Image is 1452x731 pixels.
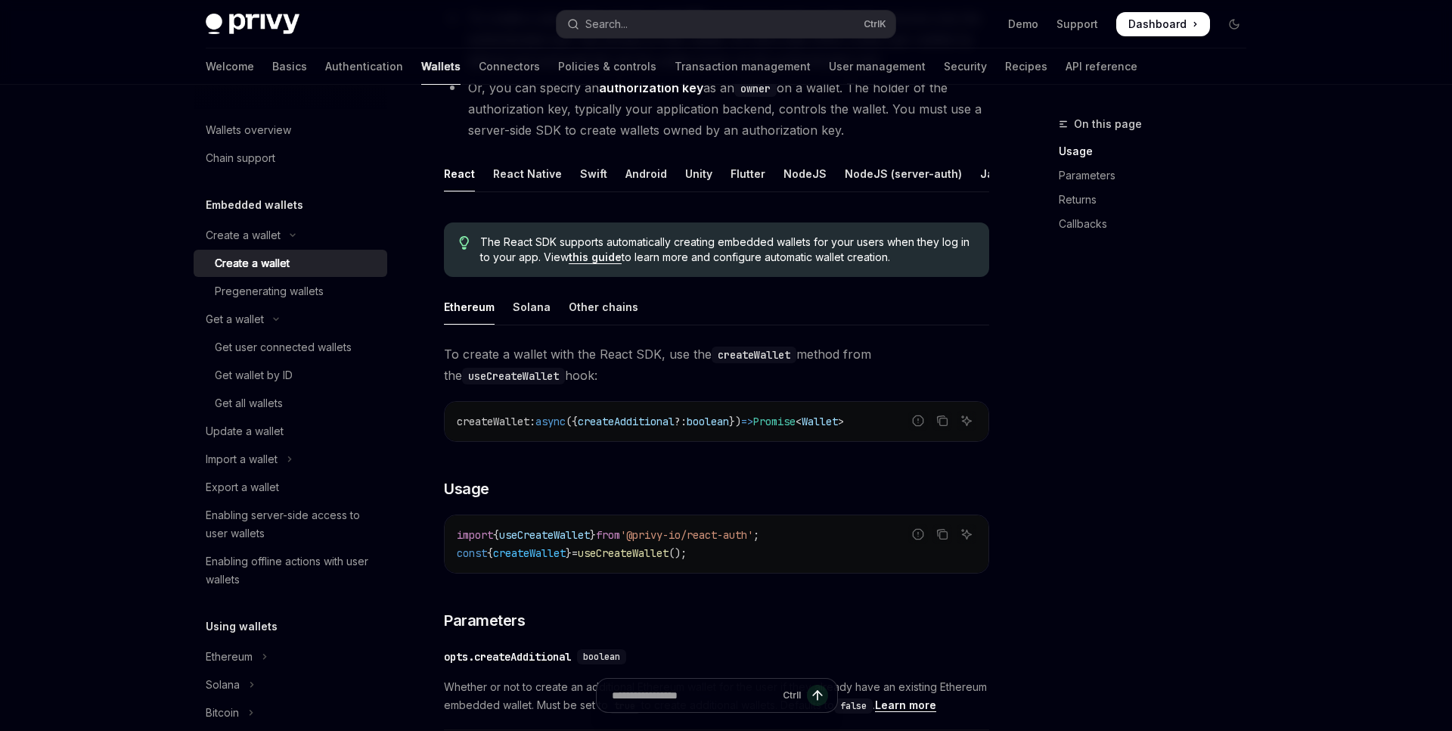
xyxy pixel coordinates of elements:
[838,415,844,428] span: >
[194,699,387,726] button: Toggle Bitcoin section
[206,552,378,589] div: Enabling offline actions with user wallets
[685,156,712,191] div: Unity
[1222,12,1246,36] button: Toggle dark mode
[421,48,461,85] a: Wallets
[444,610,525,631] span: Parameters
[590,528,596,542] span: }
[1074,115,1142,133] span: On this page
[675,48,811,85] a: Transaction management
[215,366,293,384] div: Get wallet by ID
[1128,17,1187,32] span: Dashboard
[457,546,487,560] span: const
[272,48,307,85] a: Basics
[444,156,475,191] div: React
[829,48,926,85] a: User management
[444,478,489,499] span: Usage
[1056,17,1098,32] a: Support
[194,446,387,473] button: Toggle Import a wallet section
[206,226,281,244] div: Create a wallet
[712,347,796,363] code: createWallet
[194,502,387,547] a: Enabling server-side access to user wallets
[731,156,765,191] div: Flutter
[535,415,566,428] span: async
[206,149,275,167] div: Chain support
[944,48,987,85] a: Security
[596,528,620,542] span: from
[620,528,753,542] span: '@privy-io/react-auth'
[194,250,387,277] a: Create a wallet
[206,478,279,496] div: Export a wallet
[513,289,551,325] div: Solana
[734,80,777,97] code: owner
[580,156,607,191] div: Swift
[845,156,962,191] div: NodeJS (server-auth)
[980,156,1007,191] div: Java
[1008,17,1038,32] a: Demo
[802,415,838,428] span: Wallet
[572,546,578,560] span: =
[206,676,240,694] div: Solana
[783,156,827,191] div: NodeJS
[206,617,278,636] h5: Using wallets
[1059,188,1258,212] a: Returns
[585,15,628,33] div: Search...
[215,254,290,272] div: Create a wallet
[864,18,886,30] span: Ctrl K
[1066,48,1137,85] a: API reference
[569,289,638,325] div: Other chains
[957,524,976,544] button: Ask AI
[957,411,976,431] button: Ask AI
[480,235,974,265] span: The React SDK supports automatically creating embedded wallets for your users when they log in to...
[194,306,387,333] button: Toggle Get a wallet section
[529,415,535,428] span: :
[206,648,253,666] div: Ethereum
[569,250,622,264] a: this guide
[499,528,590,542] span: useCreateWallet
[557,11,895,38] button: Open search
[566,415,578,428] span: ({
[908,524,928,544] button: Report incorrect code
[1116,12,1210,36] a: Dashboard
[194,278,387,305] a: Pregenerating wallets
[206,506,378,543] div: Enabling server-side access to user wallets
[325,48,403,85] a: Authentication
[675,415,687,428] span: ?:
[194,145,387,172] a: Chain support
[457,415,529,428] span: createWallet
[796,415,802,428] span: <
[612,679,777,712] input: Ask a question...
[807,685,828,706] button: Send message
[444,77,989,141] li: Or, you can specify an as an on a wallet. The holder of the authorization key, typically your app...
[444,344,989,386] span: To create a wallet with the React SDK, use the method from the hook:
[444,289,495,325] div: Ethereum
[566,546,572,560] span: }
[215,282,324,300] div: Pregenerating wallets
[669,546,687,560] span: ();
[206,450,278,468] div: Import a wallet
[687,415,729,428] span: boolean
[206,14,299,35] img: dark logo
[908,411,928,431] button: Report incorrect code
[493,546,566,560] span: createWallet
[459,236,470,250] svg: Tip
[583,651,620,663] span: boolean
[625,156,667,191] div: Android
[194,117,387,144] a: Wallets overview
[932,411,952,431] button: Copy the contents from the code block
[215,394,283,412] div: Get all wallets
[206,48,254,85] a: Welcome
[194,362,387,389] a: Get wallet by ID
[194,334,387,361] a: Get user connected wallets
[599,80,703,95] strong: authorization key
[1059,212,1258,236] a: Callbacks
[206,310,264,328] div: Get a wallet
[444,649,571,664] div: opts.createAdditional
[206,422,284,440] div: Update a wallet
[1059,163,1258,188] a: Parameters
[753,528,759,542] span: ;
[206,704,239,722] div: Bitcoin
[206,121,291,139] div: Wallets overview
[194,418,387,445] a: Update a wallet
[194,671,387,698] button: Toggle Solana section
[493,528,499,542] span: {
